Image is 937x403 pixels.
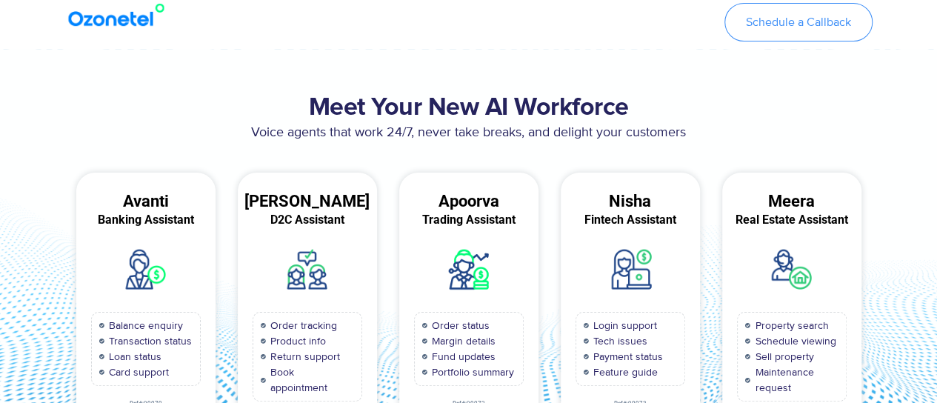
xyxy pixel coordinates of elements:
span: Fund updates [428,349,496,364]
span: Property search [751,318,828,333]
div: Avanti [76,195,216,208]
div: Trading Assistant [399,213,538,227]
span: Portfolio summary [428,364,514,380]
span: Book appointment [267,364,353,396]
span: Return support [267,349,340,364]
span: Schedule viewing [751,333,836,349]
span: Schedule a Callback [746,16,851,28]
div: Real Estate Assistant [722,213,861,227]
div: D2C Assistant [238,213,377,227]
span: Sell property [751,349,813,364]
span: Order status [428,318,490,333]
span: Maintenance request [751,364,838,396]
span: Transaction status [105,333,192,349]
h2: Meet Your New AI Workforce [65,93,873,123]
span: Balance enquiry [105,318,183,333]
div: Apoorva [399,195,538,208]
div: Fintech Assistant [561,213,700,227]
span: Order tracking [267,318,337,333]
span: Feature guide [590,364,658,380]
div: Meera [722,195,861,208]
span: Margin details [428,333,496,349]
div: [PERSON_NAME] [238,195,377,208]
p: Voice agents that work 24/7, never take breaks, and delight your customers [65,123,873,143]
div: Nisha [561,195,700,208]
a: Schedule a Callback [724,3,873,41]
div: Banking Assistant [76,213,216,227]
span: Card support [105,364,169,380]
span: Product info [267,333,326,349]
span: Payment status [590,349,663,364]
span: Login support [590,318,657,333]
span: Loan status [105,349,161,364]
span: Tech issues [590,333,647,349]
